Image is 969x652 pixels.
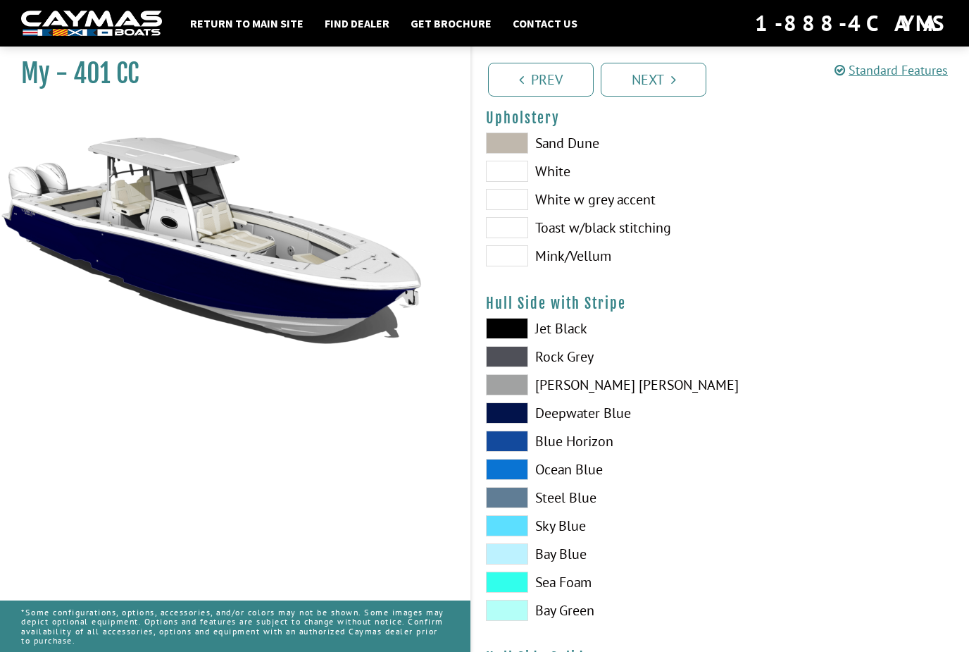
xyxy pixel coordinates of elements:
label: Bay Blue [486,543,706,565]
label: Steel Blue [486,487,706,508]
label: [PERSON_NAME] [PERSON_NAME] [486,374,706,395]
label: Jet Black [486,318,706,339]
h4: Upholstery [486,109,955,127]
label: Mink/Vellum [486,245,706,266]
h4: Hull Side with Stripe [486,295,955,312]
a: Next [601,63,706,97]
label: Sky Blue [486,515,706,536]
a: Find Dealer [318,14,396,32]
label: Ocean Blue [486,459,706,480]
p: *Some configurations, options, accessories, and/or colors may not be shown. Some images may depic... [21,601,449,652]
label: White [486,161,706,182]
label: Sea Foam [486,572,706,593]
a: Contact Us [506,14,584,32]
img: white-logo-c9c8dbefe5ff5ceceb0f0178aa75bf4bb51f6bca0971e226c86eb53dfe498488.png [21,11,162,37]
label: White w grey accent [486,189,706,210]
label: Sand Dune [486,133,706,154]
label: Bay Green [486,600,706,621]
label: Toast w/black stitching [486,217,706,238]
a: Prev [488,63,594,97]
a: Get Brochure [404,14,499,32]
label: Blue Horizon [486,431,706,452]
h1: My - 401 CC [21,58,435,90]
a: Return to main site [183,14,311,32]
ul: Pagination [484,61,969,97]
label: Rock Grey [486,346,706,367]
a: Standard Features [834,62,948,78]
div: 1-888-4CAYMAS [755,8,948,39]
label: Deepwater Blue [486,402,706,424]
